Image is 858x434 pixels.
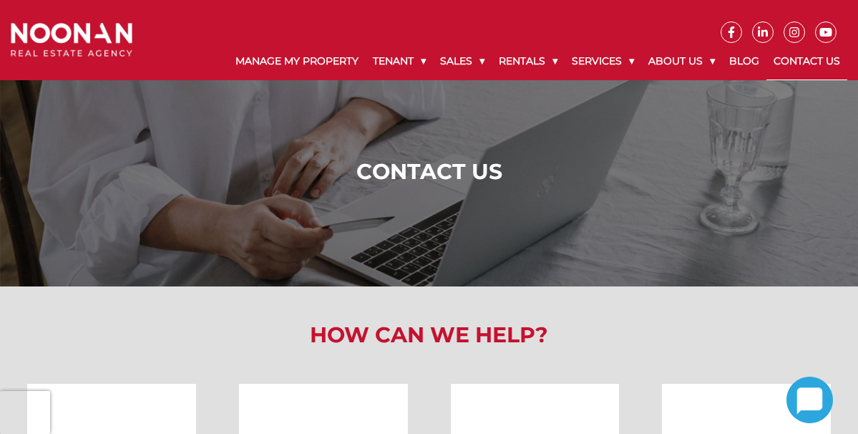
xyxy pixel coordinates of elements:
a: Sales [433,43,492,79]
a: Manage My Property [228,43,366,79]
a: Services [565,43,641,79]
img: Noonan Real Estate Agency [11,23,132,57]
a: Contact Us [766,43,847,80]
a: Tenant [366,43,433,79]
a: Blog [722,43,766,79]
a: Rentals [492,43,565,79]
h1: Contact Us [14,159,844,185]
a: About Us [641,43,722,79]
